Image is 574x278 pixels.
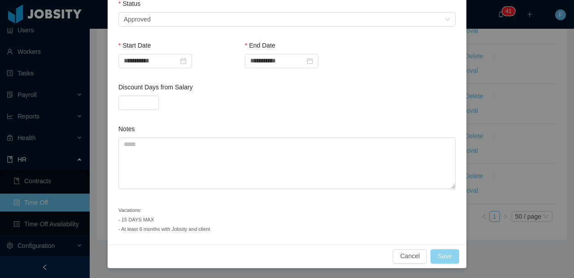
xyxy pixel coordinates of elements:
[118,137,456,189] textarea: Notes
[118,125,135,132] label: Notes
[307,58,313,64] i: icon: calendar
[118,84,193,91] label: Discount Days from Salary
[118,42,151,49] label: Start Date
[118,207,210,232] small: Vacations: - 15 DAYS MAX - At least 6 months with Jobsity and client
[245,42,275,49] label: End Date
[180,58,187,64] i: icon: calendar
[124,13,151,26] div: Approved
[430,249,459,264] button: Save
[393,249,427,264] button: Cancel
[119,96,158,110] input: Discount Days from Salary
